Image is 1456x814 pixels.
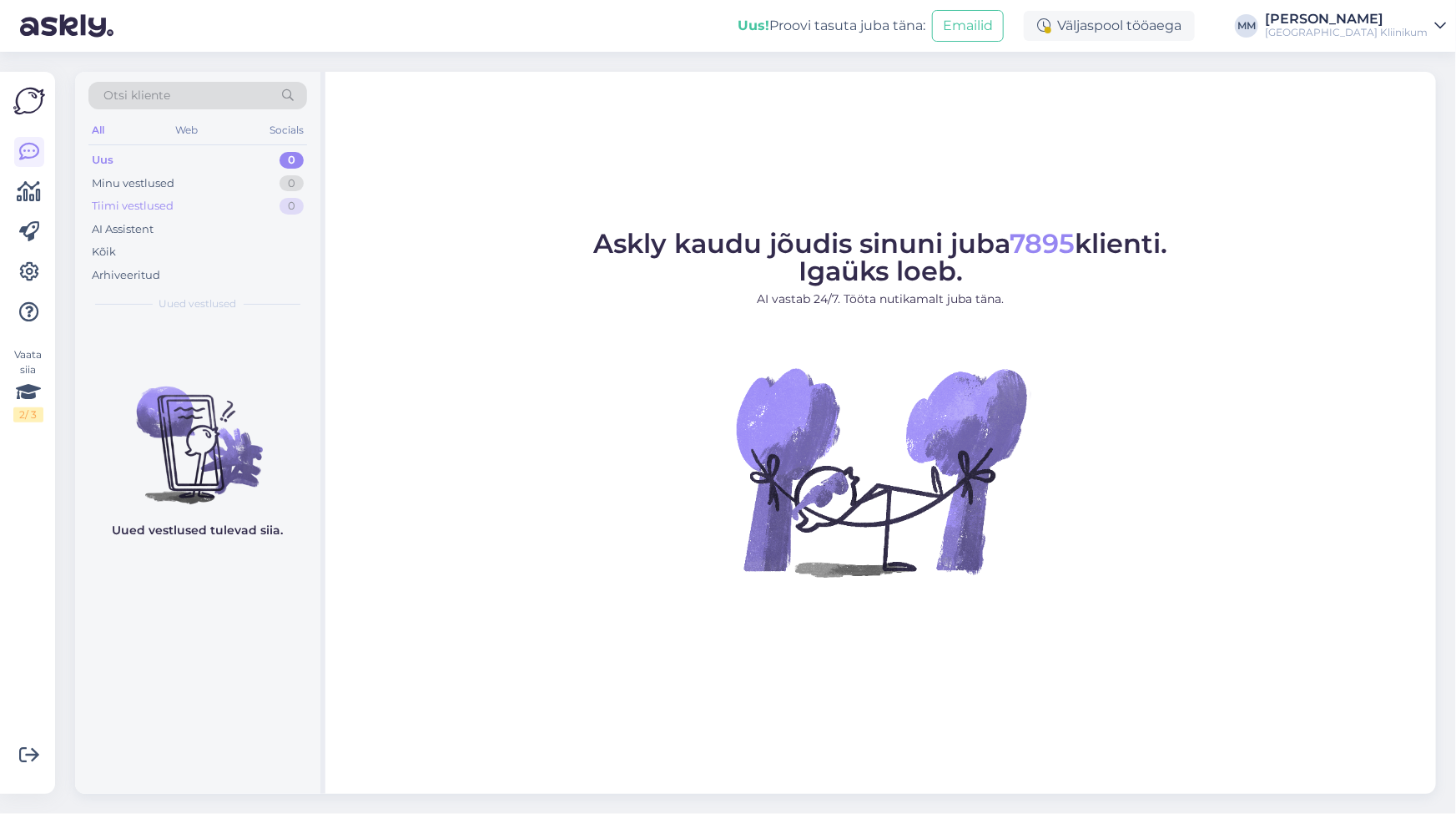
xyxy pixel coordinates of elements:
div: Socials [266,119,307,141]
div: [PERSON_NAME] [1265,13,1428,26]
div: 0 [280,198,304,215]
div: 2 / 3 [13,407,43,422]
div: MM [1235,14,1258,38]
div: Kõik [92,244,116,260]
p: AI vastab 24/7. Tööta nutikamalt juba täna. [594,291,1168,308]
div: Proovi tasuta juba täna: [738,16,925,36]
div: 0 [280,152,304,169]
span: Otsi kliente [103,87,170,104]
div: 0 [280,175,304,192]
span: 7895 [1010,227,1076,260]
img: Askly Logo [13,85,45,117]
div: Web [173,119,202,141]
p: Uued vestlused tulevad siia. [113,522,284,539]
span: Askly kaudu jõudis sinuni juba klienti. Igaüks loeb. [594,227,1168,287]
a: [PERSON_NAME][GEOGRAPHIC_DATA] Kliinikum [1265,13,1446,39]
div: Minu vestlused [92,175,174,192]
div: AI Assistent [92,221,154,238]
div: Uus [92,152,113,169]
button: Emailid [932,10,1004,42]
b: Uus! [738,18,769,33]
div: [GEOGRAPHIC_DATA] Kliinikum [1265,26,1428,39]
span: Uued vestlused [159,296,237,311]
div: Väljaspool tööaega [1024,11,1195,41]
img: No chats [75,356,320,507]
div: Arhiveeritud [92,267,160,284]
div: Vaata siia [13,347,43,422]
img: No Chat active [731,321,1031,622]
div: All [88,119,108,141]
div: Tiimi vestlused [92,198,174,215]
